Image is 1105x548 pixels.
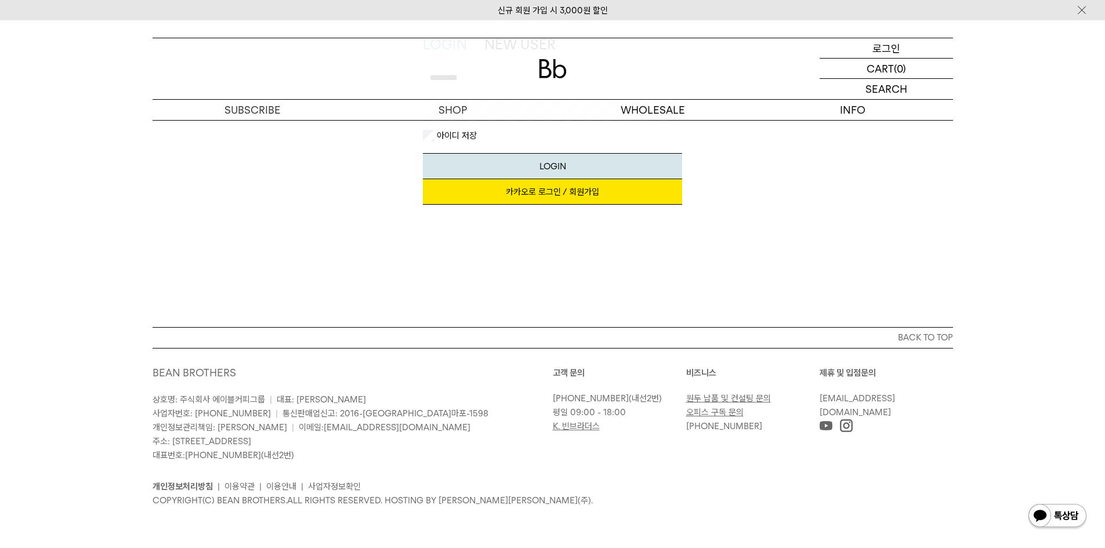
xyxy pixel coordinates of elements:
p: 로그인 [872,38,900,58]
a: 카카오로 로그인 / 회원가입 [423,179,682,205]
li: | [218,480,220,493]
a: SHOP [353,100,553,120]
span: | [270,394,272,405]
span: 개인정보관리책임: [PERSON_NAME] [153,422,287,433]
span: | [292,422,294,433]
a: K. 빈브라더스 [553,421,600,431]
p: 평일 09:00 - 18:00 [553,405,680,419]
a: 로그인 [820,38,953,59]
a: 이용안내 [266,481,296,492]
a: [EMAIL_ADDRESS][DOMAIN_NAME] [324,422,470,433]
a: 이용약관 [224,481,255,492]
span: | [276,408,278,419]
span: 사업자번호: [PHONE_NUMBER] [153,408,271,419]
p: 제휴 및 입점문의 [820,366,953,380]
li: | [301,480,303,493]
p: COPYRIGHT(C) BEAN BROTHERS. ALL RIGHTS RESERVED. HOSTING BY [PERSON_NAME][PERSON_NAME](주). [153,493,953,507]
img: 카카오톡 채널 1:1 채팅 버튼 [1027,503,1088,531]
a: BEAN BROTHERS [153,366,236,379]
a: [PHONE_NUMBER] [553,393,629,404]
li: | [259,480,262,493]
a: [EMAIL_ADDRESS][DOMAIN_NAME] [820,393,895,418]
p: 비즈니스 [686,366,820,380]
a: 사업자정보확인 [308,481,361,492]
a: 신규 회원 가입 시 3,000원 할인 [498,5,608,16]
button: LOGIN [423,153,682,179]
p: WHOLESALE [553,100,753,120]
span: 대표: [PERSON_NAME] [277,394,366,405]
a: [PHONE_NUMBER] [185,450,261,460]
p: SEARCH [865,79,907,99]
p: INFO [753,100,953,120]
span: 통신판매업신고: 2016-[GEOGRAPHIC_DATA]마포-1598 [282,408,488,419]
button: BACK TO TOP [153,327,953,348]
a: [PHONE_NUMBER] [686,421,762,431]
a: SUBSCRIBE [153,100,353,120]
a: 원두 납품 및 컨설팅 문의 [686,393,771,404]
img: 로고 [539,59,567,78]
p: (내선2번) [553,391,680,405]
label: 아이디 저장 [434,130,477,141]
p: 고객 문의 [553,366,686,380]
a: CART (0) [820,59,953,79]
p: CART [867,59,894,78]
span: 상호명: 주식회사 에이블커피그룹 [153,394,265,405]
p: (0) [894,59,906,78]
span: 대표번호: (내선2번) [153,450,294,460]
a: 개인정보처리방침 [153,481,213,492]
span: 주소: [STREET_ADDRESS] [153,436,251,447]
a: 오피스 구독 문의 [686,407,744,418]
span: 이메일: [299,422,470,433]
